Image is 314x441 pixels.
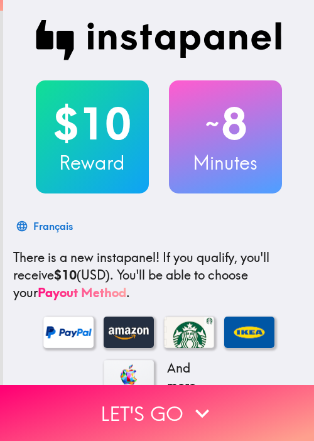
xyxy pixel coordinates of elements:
a: Payout Method [38,285,126,300]
p: If you qualify, you'll receive (USD) . You'll be able to choose your . [13,249,304,302]
h2: 8 [169,98,282,150]
img: Instapanel [36,20,282,60]
p: And more... [164,359,214,395]
span: ~ [203,105,221,143]
h3: Minutes [169,150,282,176]
span: There is a new instapanel! [13,249,160,265]
h2: $10 [36,98,149,150]
button: Français [13,214,78,239]
h3: Reward [36,150,149,176]
b: $10 [54,267,77,283]
div: Français [33,217,73,235]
